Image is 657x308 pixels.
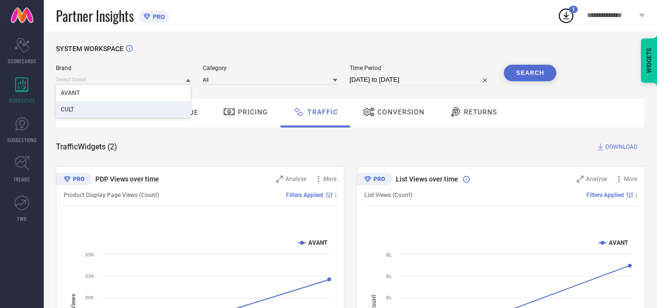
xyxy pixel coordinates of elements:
svg: Zoom [577,176,584,182]
span: Conversion [377,108,425,116]
text: 30K [85,295,94,300]
span: AVANT [61,90,80,96]
text: 8L [386,295,392,300]
span: 1 [572,6,575,13]
div: CULT [56,101,191,118]
span: Traffic Widgets ( 2 ) [56,142,117,152]
div: AVANT [56,85,191,101]
text: 35K [85,252,94,257]
span: WORKSPACE [9,97,36,104]
span: List Views (Count) [364,192,412,199]
div: Open download list [557,7,575,24]
span: TRENDS [14,176,30,183]
span: DOWNLOAD [605,142,638,152]
text: AVANT [308,239,328,246]
span: SYSTEM WORKSPACE [56,45,124,53]
span: PRO [150,13,165,20]
span: CULT [61,106,74,113]
span: Analyse [586,176,607,182]
span: Brand [56,65,191,72]
span: | [636,192,637,199]
span: Pricing [238,108,268,116]
text: 33K [85,273,94,279]
div: Premium [56,173,92,187]
text: AVANT [609,239,628,246]
input: Select brand [56,74,191,85]
span: Analyse [285,176,306,182]
span: Filters Applied [586,192,624,199]
span: Product Display Page Views (Count) [64,192,159,199]
text: 8L [386,252,392,257]
input: Select time period [350,74,492,86]
span: Returns [464,108,497,116]
div: Premium [356,173,392,187]
span: SCORECARDS [8,57,36,65]
span: Partner Insights [56,6,134,26]
span: More [323,176,337,182]
span: SUGGESTIONS [7,136,37,144]
span: | [335,192,337,199]
span: List Views over time [396,175,458,183]
button: Search [504,65,556,81]
span: Category [203,65,337,72]
svg: Zoom [276,176,283,182]
span: PDP Views over time [95,175,159,183]
span: More [624,176,637,182]
span: Time Period [350,65,492,72]
text: 8L [386,273,392,279]
span: Filters Applied [286,192,323,199]
span: FWD [18,215,27,222]
span: Traffic [307,108,338,116]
